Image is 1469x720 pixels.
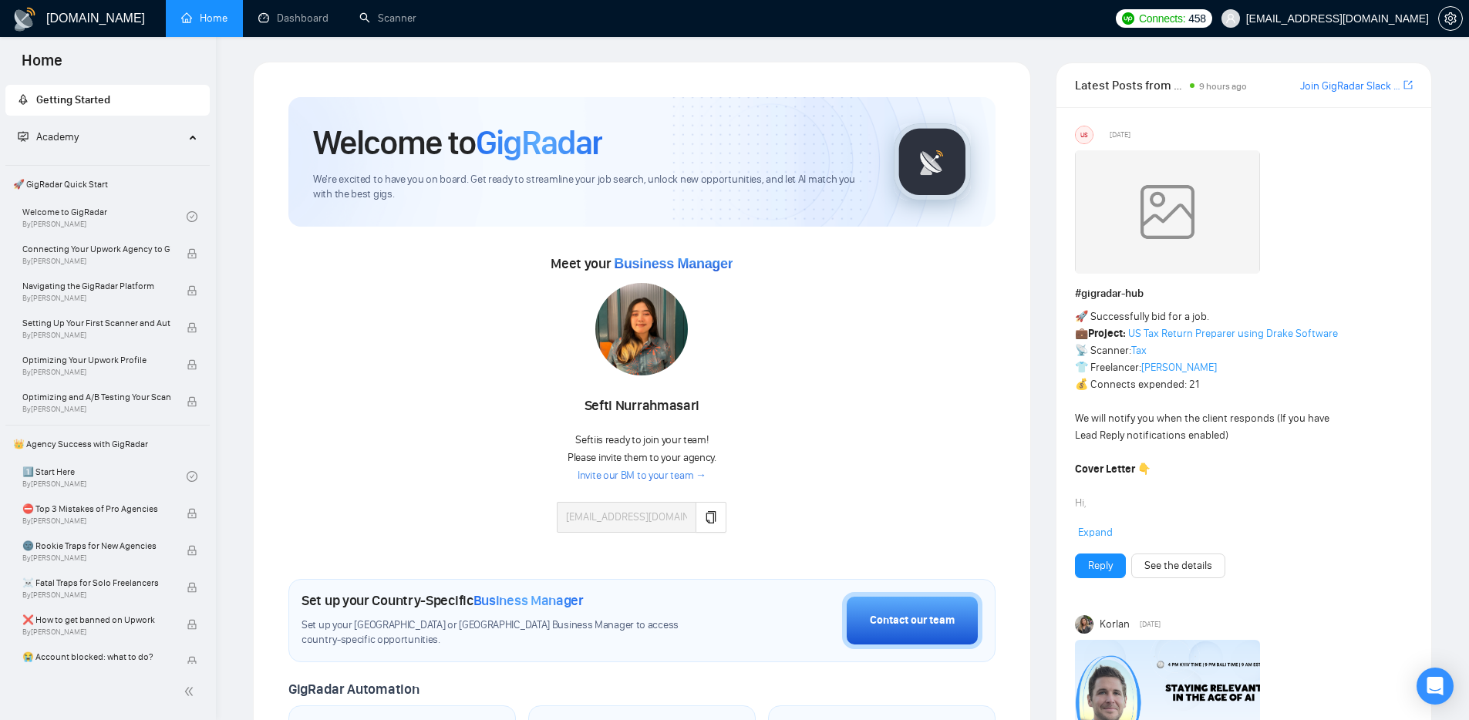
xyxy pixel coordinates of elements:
button: Reply [1075,553,1126,578]
a: Tax [1131,344,1147,357]
span: setting [1439,12,1462,25]
span: rocket [18,94,29,105]
div: Sefti Nurrahmasari [557,393,726,419]
span: Korlan [1100,616,1130,633]
img: Korlan [1075,615,1093,634]
h1: Welcome to [313,122,602,163]
a: setting [1438,12,1463,25]
span: check-circle [187,471,197,482]
span: We're excited to have you on board. Get ready to streamline your job search, unlock new opportuni... [313,173,869,202]
span: lock [187,582,197,593]
button: setting [1438,6,1463,31]
span: lock [187,285,197,296]
div: Contact our team [870,612,955,629]
span: By [PERSON_NAME] [22,331,170,340]
span: lock [187,322,197,333]
span: By [PERSON_NAME] [22,257,170,266]
span: lock [187,508,197,519]
span: [DATE] [1140,617,1161,631]
span: By [PERSON_NAME] [22,516,170,526]
span: lock [187,619,197,630]
span: GigRadar [476,122,602,163]
span: 9 hours ago [1199,81,1247,92]
a: Welcome to GigRadarBy[PERSON_NAME] [22,200,187,234]
span: By [PERSON_NAME] [22,627,170,637]
span: ⛔ Top 3 Mistakes of Pro Agencies [22,501,170,516]
div: US [1076,126,1093,143]
span: user [1225,13,1236,24]
span: ☠️ Fatal Traps for Solo Freelancers [22,575,170,590]
span: GigRadar Automation [288,681,419,698]
span: Connects: [1139,10,1185,27]
span: double-left [184,684,199,699]
img: weqQh+iSagEgQAAAABJRU5ErkJggg== [1075,150,1260,274]
img: gigradar-logo.png [894,123,971,200]
span: Sefti is ready to join your team! [575,433,708,446]
span: Optimizing and A/B Testing Your Scanner for Better Results [22,389,170,405]
button: Contact our team [842,592,982,649]
span: By [PERSON_NAME] [22,368,170,377]
span: By [PERSON_NAME] [22,405,170,414]
span: By [PERSON_NAME] [22,294,170,303]
span: Latest Posts from the GigRadar Community [1075,76,1185,95]
span: Home [9,49,75,82]
img: 1716375511697-WhatsApp%20Image%202024-05-20%20at%2018.09.47.jpeg [595,283,688,375]
button: See the details [1131,553,1225,578]
span: Please invite them to your agency. [568,451,716,464]
span: Academy [36,130,79,143]
span: Business Manager [473,592,584,609]
span: Navigating the GigRadar Platform [22,278,170,294]
strong: Project: [1088,327,1126,340]
a: searchScanner [359,12,416,25]
span: Optimizing Your Upwork Profile [22,352,170,368]
span: lock [187,656,197,667]
span: Expand [1078,526,1113,539]
span: 458 [1188,10,1205,27]
strong: Cover Letter 👇 [1075,463,1151,476]
a: US Tax Return Preparer using Drake Software [1128,327,1338,340]
a: export [1403,78,1413,93]
span: 👑 Agency Success with GigRadar [7,429,208,459]
span: By [PERSON_NAME] [22,590,170,600]
span: lock [187,396,197,407]
a: Invite our BM to your team → [578,469,706,483]
span: Set up your [GEOGRAPHIC_DATA] or [GEOGRAPHIC_DATA] Business Manager to access country-specific op... [302,618,710,648]
span: [DATE] [1110,128,1130,142]
span: lock [187,359,197,370]
span: check-circle [187,211,197,222]
span: 😭 Account blocked: what to do? [22,649,170,664]
a: Reply [1088,557,1113,574]
a: Join GigRadar Slack Community [1300,78,1400,95]
h1: # gigradar-hub [1075,285,1413,302]
span: 🌚 Rookie Traps for New Agencies [22,538,170,553]
a: 1️⃣ Start HereBy[PERSON_NAME] [22,459,187,493]
span: By [PERSON_NAME] [22,553,170,563]
img: upwork-logo.png [1122,12,1134,25]
span: Getting Started [36,93,110,106]
span: Connecting Your Upwork Agency to GigRadar [22,241,170,257]
a: See the details [1144,557,1212,574]
div: Open Intercom Messenger [1417,668,1454,705]
span: 🚀 GigRadar Quick Start [7,169,208,200]
button: copy [696,502,726,533]
span: Academy [18,130,79,143]
span: lock [187,545,197,556]
img: logo [12,7,37,32]
a: [PERSON_NAME] [1141,361,1217,374]
a: homeHome [181,12,227,25]
span: ❌ How to get banned on Upwork [22,612,170,627]
span: lock [187,248,197,259]
li: Getting Started [5,85,210,116]
span: copy [705,511,717,523]
span: Business Manager [614,256,733,271]
span: fund-projection-screen [18,131,29,142]
h1: Set up your Country-Specific [302,592,584,609]
span: export [1403,79,1413,91]
span: Meet your [551,255,733,272]
a: dashboardDashboard [258,12,329,25]
span: Setting Up Your First Scanner and Auto-Bidder [22,315,170,331]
